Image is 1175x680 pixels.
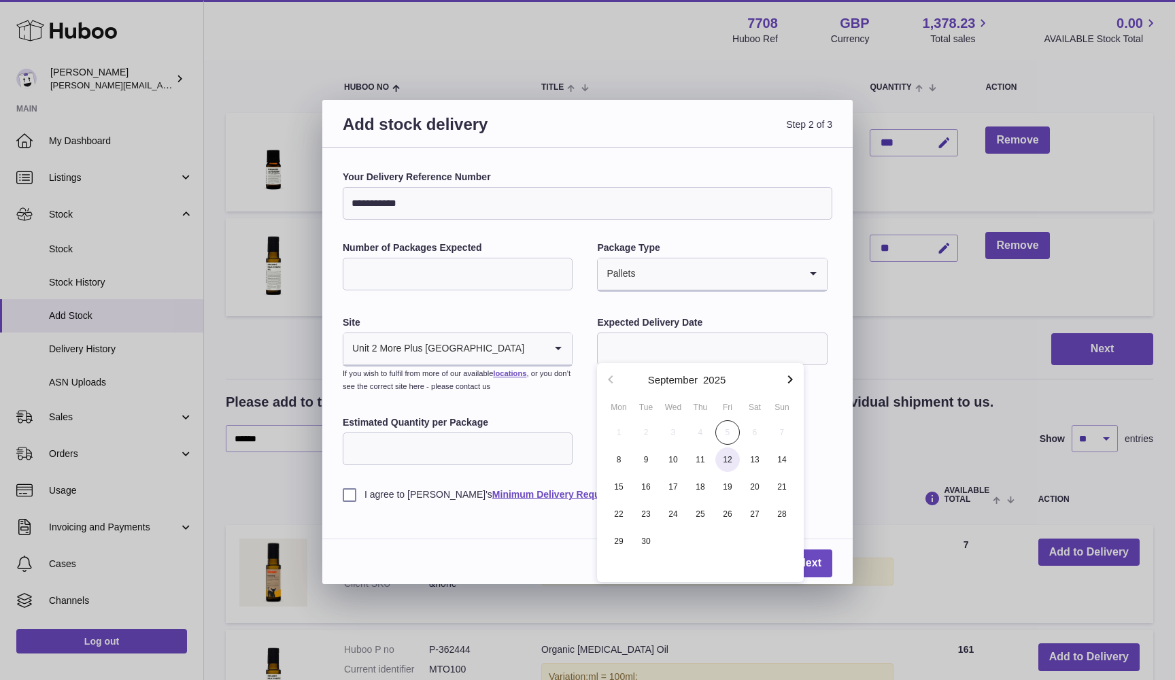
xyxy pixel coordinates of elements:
div: Wed [660,401,687,413]
button: 15 [605,473,632,500]
span: 16 [634,475,658,499]
div: Search for option [343,333,572,366]
label: Number of Packages Expected [343,241,573,254]
button: 14 [768,446,796,473]
button: 2 [632,419,660,446]
label: Your Delivery Reference Number [343,171,832,184]
button: 6 [741,419,768,446]
div: Sun [768,401,796,413]
span: Unit 2 More Plus [GEOGRAPHIC_DATA] [343,333,525,364]
span: 12 [715,447,740,472]
h3: Add stock delivery [343,114,587,151]
button: 8 [605,446,632,473]
span: 24 [661,502,685,526]
span: 17 [661,475,685,499]
button: 27 [741,500,768,528]
button: 21 [768,473,796,500]
div: Search for option [598,258,826,291]
button: 13 [741,446,768,473]
span: 18 [688,475,713,499]
label: I agree to [PERSON_NAME]'s [343,488,832,501]
span: 23 [634,502,658,526]
span: 27 [743,502,767,526]
button: 19 [714,473,741,500]
button: 9 [632,446,660,473]
button: 28 [768,500,796,528]
button: 18 [687,473,714,500]
button: 1 [605,419,632,446]
span: 9 [634,447,658,472]
button: 30 [632,528,660,555]
span: 3 [661,420,685,445]
span: 26 [715,502,740,526]
button: 16 [632,473,660,500]
div: Sat [741,401,768,413]
span: 2 [634,420,658,445]
span: 10 [661,447,685,472]
span: 20 [743,475,767,499]
a: Next [787,549,832,577]
span: 1 [607,420,631,445]
span: 25 [688,502,713,526]
input: Search for option [525,333,545,364]
span: 8 [607,447,631,472]
button: 23 [632,500,660,528]
button: 7 [768,419,796,446]
button: 25 [687,500,714,528]
span: 21 [770,475,794,499]
span: 14 [770,447,794,472]
label: Estimated Quantity per Package [343,416,573,429]
button: 24 [660,500,687,528]
div: Fri [714,401,741,413]
span: 29 [607,529,631,554]
button: 12 [714,446,741,473]
label: Package Type [597,241,827,254]
button: 22 [605,500,632,528]
button: 11 [687,446,714,473]
a: Minimum Delivery Requirements [492,489,640,500]
button: 4 [687,419,714,446]
button: 17 [660,473,687,500]
div: Thu [687,401,714,413]
span: 5 [715,420,740,445]
span: 28 [770,502,794,526]
span: 22 [607,502,631,526]
div: Tue [632,401,660,413]
span: 30 [634,529,658,554]
a: locations [493,369,526,377]
button: 20 [741,473,768,500]
button: September [648,375,698,385]
label: Expected Delivery Date [597,316,827,329]
span: 15 [607,475,631,499]
div: Mon [605,401,632,413]
button: 10 [660,446,687,473]
span: 6 [743,420,767,445]
button: 3 [660,419,687,446]
button: 26 [714,500,741,528]
span: Step 2 of 3 [587,114,832,151]
input: Search for option [636,258,799,290]
span: 19 [715,475,740,499]
span: Pallets [598,258,636,290]
span: 11 [688,447,713,472]
label: Site [343,316,573,329]
button: 2025 [703,375,726,385]
button: 29 [605,528,632,555]
small: If you wish to fulfil from more of our available , or you don’t see the correct site here - pleas... [343,369,571,390]
span: 4 [688,420,713,445]
span: 7 [770,420,794,445]
button: 5 [714,419,741,446]
span: 13 [743,447,767,472]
